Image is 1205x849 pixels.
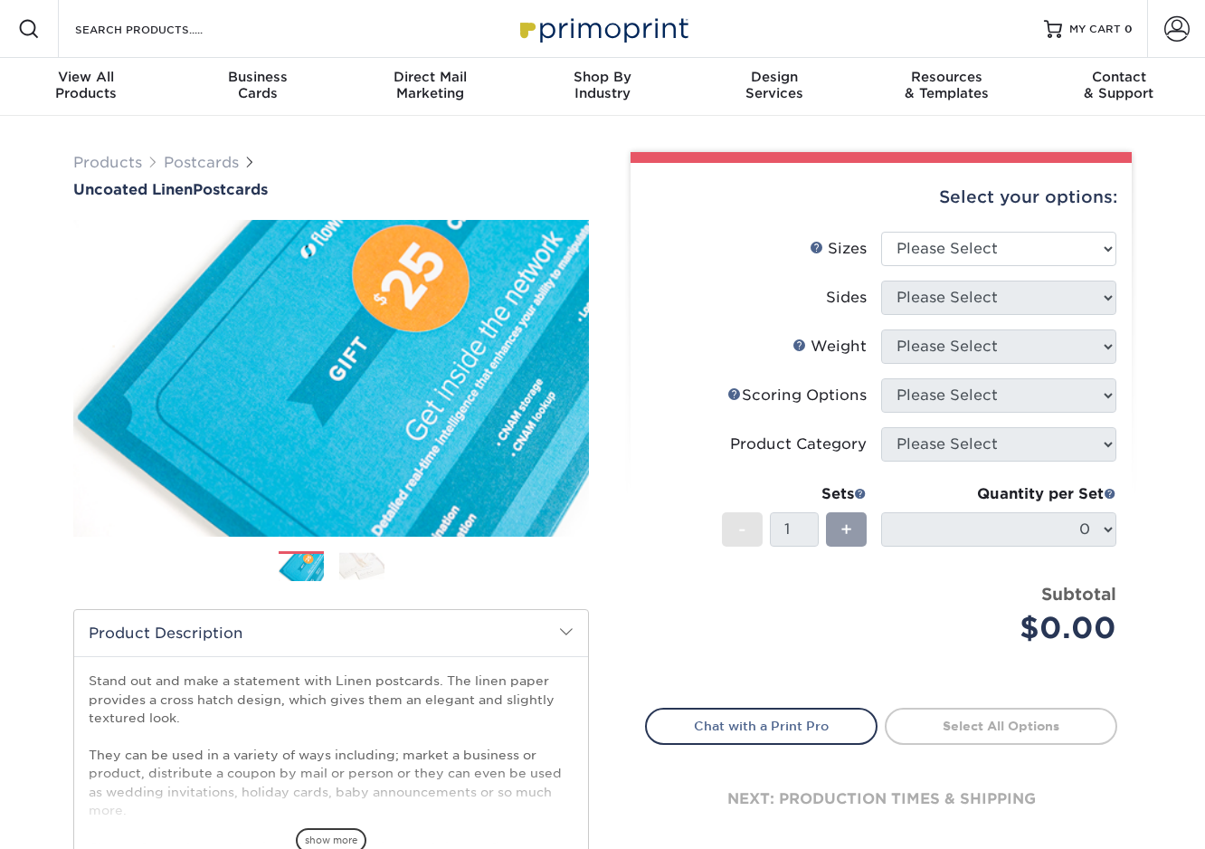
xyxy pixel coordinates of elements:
[279,552,324,584] img: Postcards 01
[1033,69,1205,101] div: & Support
[345,58,517,116] a: Direct MailMarketing
[722,483,867,505] div: Sets
[645,708,878,744] a: Chat with a Print Pro
[881,483,1116,505] div: Quantity per Set
[730,434,867,455] div: Product Category
[345,69,517,101] div: Marketing
[339,552,384,580] img: Postcards 02
[172,58,344,116] a: BusinessCards
[895,606,1116,650] div: $0.00
[74,610,588,656] h2: Product Description
[73,181,589,198] h1: Postcards
[860,69,1032,85] span: Resources
[1033,69,1205,85] span: Contact
[512,9,693,48] img: Primoprint
[172,69,344,101] div: Cards
[688,69,860,101] div: Services
[517,69,688,101] div: Industry
[517,69,688,85] span: Shop By
[73,200,589,557] img: Uncoated Linen 01
[826,287,867,309] div: Sides
[172,69,344,85] span: Business
[727,385,867,406] div: Scoring Options
[73,181,589,198] a: Uncoated LinenPostcards
[860,58,1032,116] a: Resources& Templates
[810,238,867,260] div: Sizes
[885,708,1117,744] a: Select All Options
[1041,584,1116,604] strong: Subtotal
[1124,23,1133,35] span: 0
[73,154,142,171] a: Products
[645,163,1117,232] div: Select your options:
[738,516,746,543] span: -
[73,181,193,198] span: Uncoated Linen
[73,18,250,40] input: SEARCH PRODUCTS.....
[164,154,239,171] a: Postcards
[688,58,860,116] a: DesignServices
[688,69,860,85] span: Design
[840,516,852,543] span: +
[517,58,688,116] a: Shop ByIndustry
[345,69,517,85] span: Direct Mail
[1033,58,1205,116] a: Contact& Support
[1069,22,1121,37] span: MY CART
[792,336,867,358] div: Weight
[860,69,1032,101] div: & Templates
